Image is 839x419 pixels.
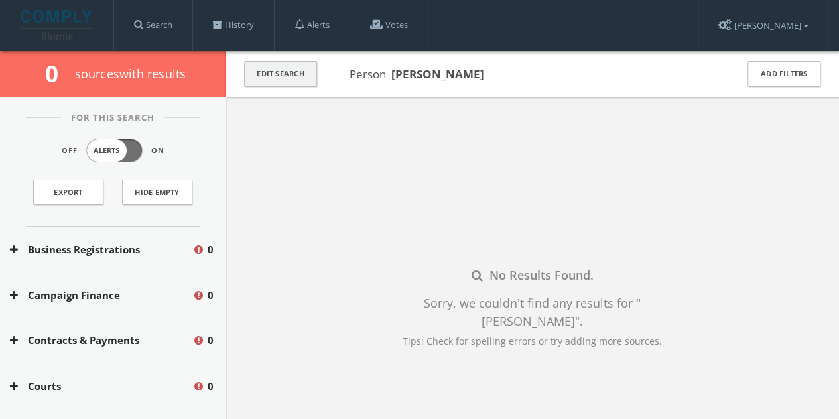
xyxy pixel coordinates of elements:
[379,333,686,347] div: Tips: Check for spelling errors or try adding more sources.
[747,61,820,87] button: Add Filters
[10,242,192,257] button: Business Registrations
[61,111,164,125] span: For This Search
[379,294,686,329] div: Sorry, we couldn't find any results for " [PERSON_NAME] " .
[379,266,686,284] div: No Results Found.
[208,333,214,348] span: 0
[62,145,78,156] span: Off
[208,379,214,394] span: 0
[208,242,214,257] span: 0
[10,333,192,348] button: Contracts & Payments
[151,145,164,156] span: On
[33,180,103,205] a: Export
[208,288,214,303] span: 0
[391,66,484,82] b: [PERSON_NAME]
[10,379,192,394] button: Courts
[350,66,484,82] span: Person
[75,66,186,82] span: source s with results
[10,288,192,303] button: Campaign Finance
[45,58,70,89] span: 0
[21,10,95,40] img: illumis
[244,61,317,87] button: Edit Search
[122,180,192,205] button: Hide Empty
